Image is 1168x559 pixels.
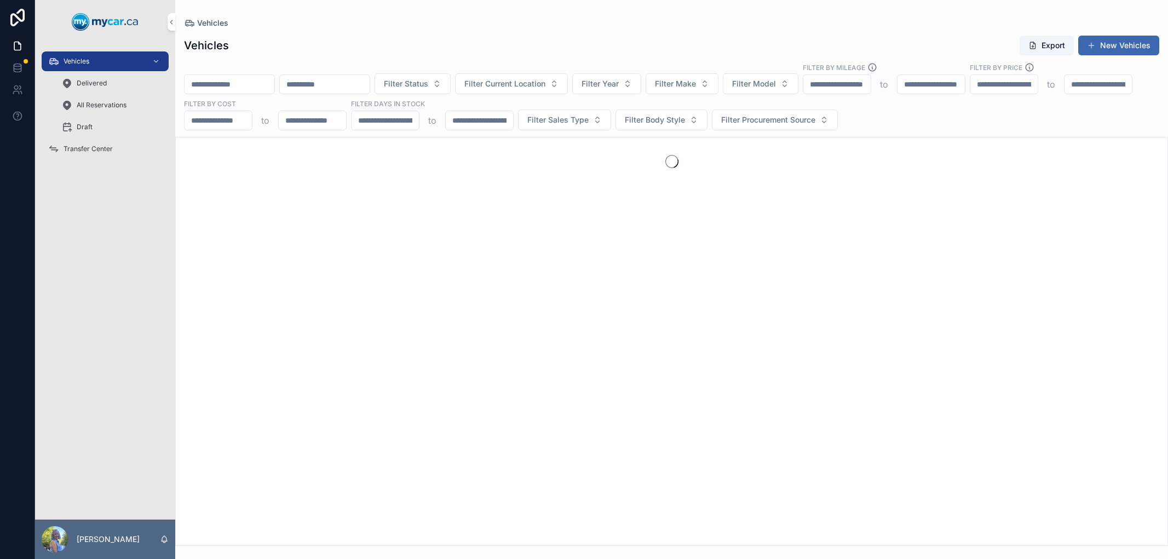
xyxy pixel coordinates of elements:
[646,73,718,94] button: Select Button
[64,57,89,66] span: Vehicles
[55,117,169,137] a: Draft
[880,78,888,91] p: to
[64,145,113,153] span: Transfer Center
[351,99,425,108] label: Filter Days In Stock
[375,73,451,94] button: Select Button
[197,18,228,28] span: Vehicles
[184,38,229,53] h1: Vehicles
[615,110,707,130] button: Select Button
[527,114,589,125] span: Filter Sales Type
[732,78,776,89] span: Filter Model
[655,78,696,89] span: Filter Make
[77,534,140,545] p: [PERSON_NAME]
[455,73,568,94] button: Select Button
[428,114,436,127] p: to
[582,78,619,89] span: Filter Year
[77,123,93,131] span: Draft
[712,110,838,130] button: Select Button
[261,114,269,127] p: to
[42,139,169,159] a: Transfer Center
[803,62,865,72] label: Filter By Mileage
[55,95,169,115] a: All Reservations
[1078,36,1159,55] button: New Vehicles
[464,78,545,89] span: Filter Current Location
[970,62,1022,72] label: FILTER BY PRICE
[42,51,169,71] a: Vehicles
[384,78,428,89] span: Filter Status
[723,73,798,94] button: Select Button
[184,18,228,28] a: Vehicles
[572,73,641,94] button: Select Button
[1047,78,1055,91] p: to
[55,73,169,93] a: Delivered
[721,114,815,125] span: Filter Procurement Source
[625,114,685,125] span: Filter Body Style
[518,110,611,130] button: Select Button
[1020,36,1074,55] button: Export
[77,79,107,88] span: Delivered
[72,13,139,31] img: App logo
[184,99,236,108] label: FILTER BY COST
[77,101,126,110] span: All Reservations
[35,44,175,173] div: scrollable content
